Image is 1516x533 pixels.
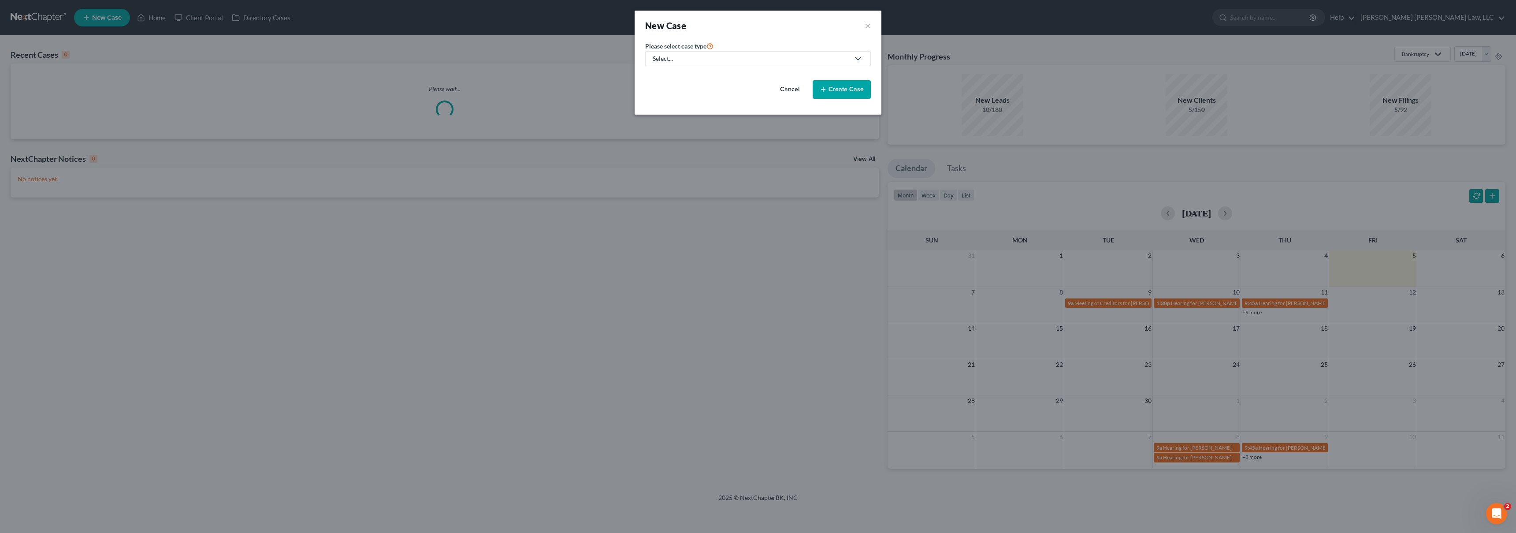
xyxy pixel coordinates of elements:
[653,54,849,63] div: Select...
[813,80,871,99] button: Create Case
[645,20,686,31] strong: New Case
[865,19,871,32] button: ×
[1504,503,1511,510] span: 2
[770,81,809,98] button: Cancel
[1486,503,1507,524] iframe: Intercom live chat
[645,42,706,50] span: Please select case type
